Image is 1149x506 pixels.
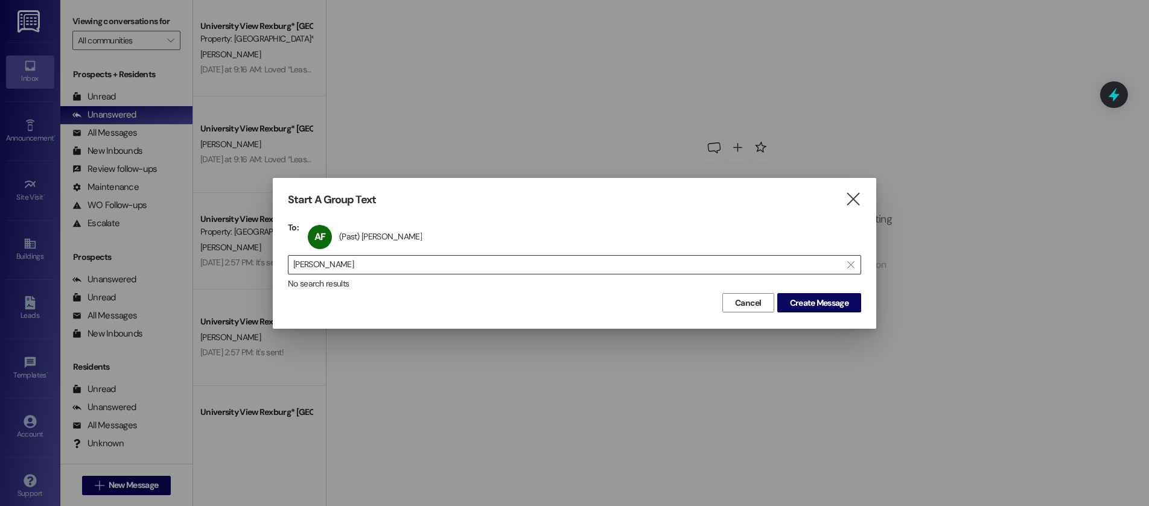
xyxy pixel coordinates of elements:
button: Clear text [841,256,861,274]
h3: Start A Group Text [288,193,376,207]
i:  [847,260,854,270]
div: (Past) [PERSON_NAME] [339,231,422,242]
i:  [845,193,861,206]
button: Create Message [777,293,861,312]
input: Search for any contact or apartment [293,256,841,273]
h3: To: [288,222,299,233]
span: Create Message [790,297,848,309]
span: Cancel [735,297,762,309]
button: Cancel [722,293,774,312]
span: AF [314,230,325,243]
div: No search results [288,277,861,290]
